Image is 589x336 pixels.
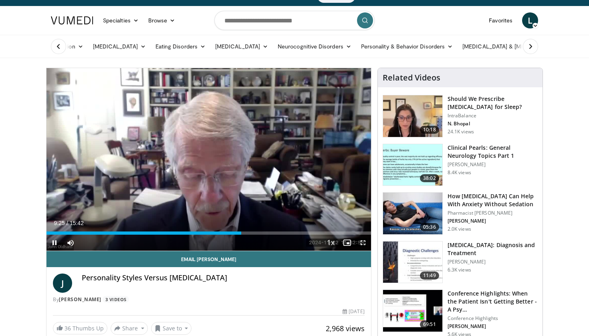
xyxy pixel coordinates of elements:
span: 36 [65,324,71,332]
p: Conference Highlights [448,315,538,322]
a: 36 Thumbs Up [53,322,107,334]
a: Browse [143,12,180,28]
img: 4362ec9e-0993-4580-bfd4-8e18d57e1d49.150x105_q85_crop-smart_upscale.jpg [383,290,442,332]
a: 38:02 Clinical Pearls: General Neurology Topics Part 1 [PERSON_NAME] 8.4K views [383,144,538,186]
a: J [53,274,72,293]
div: Progress Bar [46,231,371,235]
button: Mute [63,235,79,251]
a: Specialties [98,12,143,28]
p: [PERSON_NAME] [448,218,538,224]
span: 15:42 [70,220,84,226]
p: [PERSON_NAME] [448,259,538,265]
a: L [522,12,538,28]
button: Fullscreen [355,235,371,251]
a: 3 Videos [103,296,129,303]
img: VuMedi Logo [51,16,93,24]
button: Share [111,322,148,335]
h4: Personality Styles Versus [MEDICAL_DATA] [82,274,365,282]
a: [PERSON_NAME] [59,296,101,303]
span: 10:18 [420,126,439,134]
p: 2.0K views [448,226,471,232]
p: 8.4K views [448,169,471,176]
h4: Related Videos [383,73,440,82]
button: Pause [46,235,63,251]
a: [MEDICAL_DATA] & [MEDICAL_DATA] [458,38,572,54]
div: [DATE] [343,308,364,315]
img: f7087805-6d6d-4f4e-b7c8-917543aa9d8d.150x105_q85_crop-smart_upscale.jpg [383,95,442,137]
img: 6e0bc43b-d42b-409a-85fd-0f454729f2ca.150x105_q85_crop-smart_upscale.jpg [383,241,442,283]
a: Email [PERSON_NAME] [46,251,371,267]
span: 69:51 [420,320,439,328]
a: [MEDICAL_DATA] [210,38,273,54]
h3: [MEDICAL_DATA]: Diagnosis and Treatment [448,241,538,257]
h3: Should We Prescribe [MEDICAL_DATA] for Sleep? [448,95,538,111]
a: 10:18 Should We Prescribe [MEDICAL_DATA] for Sleep? IntraBalance N. Bhopal 24.1K views [383,95,538,137]
p: [PERSON_NAME] [448,161,538,168]
p: 24.1K views [448,129,474,135]
button: Enable picture-in-picture mode [339,235,355,251]
p: 6.3K views [448,267,471,273]
p: N. Bhopal [448,121,538,127]
h3: How [MEDICAL_DATA] Can Help With Anxiety Without Sedation [448,192,538,208]
a: 05:36 How [MEDICAL_DATA] Can Help With Anxiety Without Sedation Pharmacist [PERSON_NAME] [PERSON_... [383,192,538,235]
span: / [67,220,68,226]
img: 7bfe4765-2bdb-4a7e-8d24-83e30517bd33.150x105_q85_crop-smart_upscale.jpg [383,193,442,234]
h3: Conference Highlights: When the Patient Isn't Getting Better - A Psy… [448,290,538,314]
input: Search topics, interventions [214,11,375,30]
button: Save to [151,322,192,335]
a: [MEDICAL_DATA] [88,38,151,54]
span: 38:02 [420,174,439,182]
a: Favorites [484,12,517,28]
a: Personality & Behavior Disorders [356,38,458,54]
a: Neurocognitive Disorders [273,38,356,54]
a: 11:49 [MEDICAL_DATA]: Diagnosis and Treatment [PERSON_NAME] 6.3K views [383,241,538,284]
a: Eating Disorders [151,38,210,54]
p: IntraBalance [448,113,538,119]
span: 11:49 [420,272,439,280]
span: 2,968 views [326,324,365,333]
div: By [53,296,365,303]
h3: Clinical Pearls: General Neurology Topics Part 1 [448,144,538,160]
span: 9:25 [54,220,65,226]
p: Pharmacist [PERSON_NAME] [448,210,538,216]
button: Playback Rate [323,235,339,251]
p: [PERSON_NAME] [448,323,538,330]
video-js: Video Player [46,68,371,251]
span: 05:36 [420,223,439,231]
img: 91ec4e47-6cc3-4d45-a77d-be3eb23d61cb.150x105_q85_crop-smart_upscale.jpg [383,144,442,186]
